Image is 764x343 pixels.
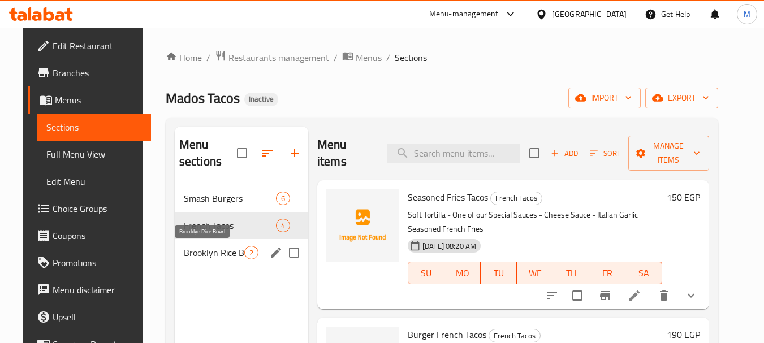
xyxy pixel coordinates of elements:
span: Restaurants management [228,51,329,64]
span: MO [449,265,476,281]
div: French Tacos [489,329,541,342]
h6: 190 EGP [667,327,700,342]
button: TH [553,262,589,284]
li: / [386,51,390,64]
span: import [577,91,632,105]
a: Choice Groups [28,195,151,222]
span: Select all sections [230,141,254,165]
a: Home [166,51,202,64]
button: SA [625,262,662,284]
h2: Menu items [317,136,373,170]
span: Edit Restaurant [53,39,142,53]
span: FR [594,265,621,281]
button: edit [267,244,284,261]
button: Manage items [628,136,709,171]
span: Full Menu View [46,147,142,161]
svg: Show Choices [684,289,698,302]
button: export [645,88,718,108]
span: SA [630,265,657,281]
button: Add section [281,140,308,167]
span: Burger French Tacos [408,326,486,343]
a: Promotions [28,249,151,276]
span: Promotions [53,256,142,270]
a: Edit menu item [628,289,641,302]
a: Edit Restaurant [28,32,151,59]
div: items [244,246,258,259]
h2: Menu sections [179,136,237,170]
span: Coupons [53,229,142,242]
a: Coupons [28,222,151,249]
button: Sort [587,145,624,162]
a: Upsell [28,303,151,331]
a: Full Menu View [37,141,151,168]
span: Sort sections [254,140,281,167]
div: Smash Burgers6 [175,185,308,212]
a: Sections [37,114,151,141]
div: items [276,192,290,205]
h6: 150 EGP [667,189,700,205]
span: Inactive [244,94,278,104]
a: Menus [28,86,151,114]
span: Add item [546,145,582,162]
div: Menu-management [429,7,499,21]
button: WE [517,262,553,284]
div: items [276,219,290,232]
span: Choice Groups [53,202,142,215]
span: Manage items [637,139,700,167]
span: Sections [46,120,142,134]
button: show more [677,282,705,309]
span: 2 [245,248,258,258]
span: 4 [277,220,290,231]
button: delete [650,282,677,309]
span: M [744,8,750,20]
button: Add [546,145,582,162]
a: Restaurants management [215,50,329,65]
button: SU [408,262,444,284]
span: French Tacos [184,219,276,232]
span: Select section [523,141,546,165]
input: search [387,144,520,163]
span: SU [413,265,440,281]
nav: Menu sections [175,180,308,271]
a: Edit Menu [37,168,151,195]
nav: breadcrumb [166,50,718,65]
span: WE [521,265,549,281]
span: Menu disclaimer [53,283,142,297]
button: Branch-specific-item [592,282,619,309]
span: Seasoned Fries Tacos [408,189,488,206]
span: Add [549,147,580,160]
span: Brooklyn Rice Bowl [184,246,244,259]
span: Menus [356,51,382,64]
li: / [334,51,338,64]
span: TH [558,265,585,281]
span: Branches [53,66,142,80]
button: MO [444,262,481,284]
span: French Tacos [491,192,542,205]
div: Brooklyn Rice Bowl2edit [175,239,308,266]
span: Sections [395,51,427,64]
button: sort-choices [538,282,566,309]
span: Smash Burgers [184,192,276,205]
a: Menu disclaimer [28,276,151,303]
span: Sort [590,147,621,160]
span: export [654,91,709,105]
img: Seasoned Fries Tacos [326,189,399,262]
li: / [206,51,210,64]
span: 6 [277,193,290,204]
div: Inactive [244,93,278,106]
span: Edit Menu [46,175,142,188]
a: Branches [28,59,151,86]
span: Mados Tacos [166,85,240,111]
span: Upsell [53,310,142,324]
div: French Tacos [490,192,542,205]
span: TU [485,265,512,281]
span: Menus [55,93,142,107]
div: French Tacos4 [175,212,308,239]
button: FR [589,262,625,284]
p: Soft Tortilla - One of our Special Sauces - Cheese Sauce - Italian Garlic Seasoned French Fries [408,208,662,236]
span: Select to update [566,284,589,307]
div: [GEOGRAPHIC_DATA] [552,8,627,20]
span: [DATE] 08:20 AM [418,241,481,251]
